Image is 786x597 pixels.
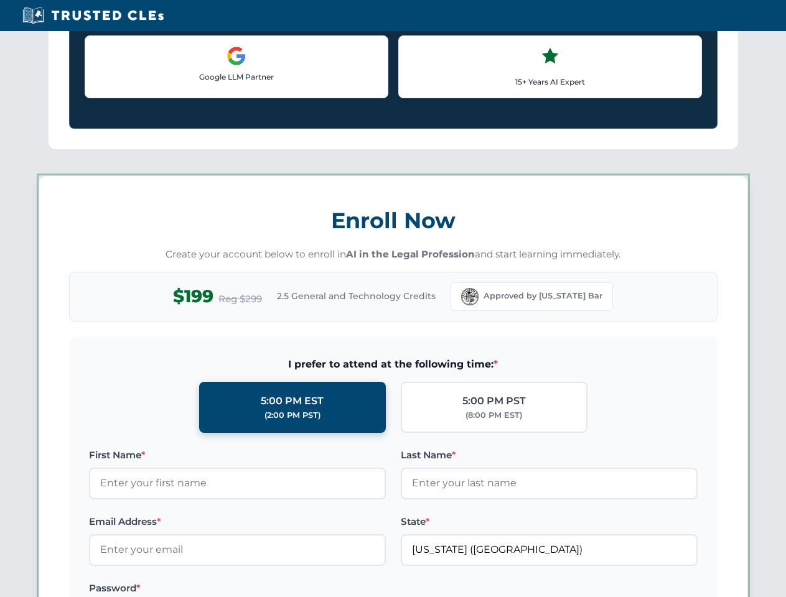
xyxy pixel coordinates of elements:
img: Florida Bar [461,288,479,305]
span: Reg $299 [218,292,262,307]
div: 5:00 PM EST [261,393,324,409]
div: (2:00 PM PST) [264,409,320,422]
label: State [401,514,698,529]
img: Google [227,46,246,66]
p: Create your account below to enroll in and start learning immediately. [69,248,718,262]
input: Enter your last name [401,468,698,499]
h3: Enroll Now [69,201,718,240]
span: I prefer to attend at the following time: [89,356,698,373]
label: First Name [89,448,386,463]
input: Enter your email [89,534,386,565]
span: 2.5 General and Technology Credits [277,289,436,303]
input: Florida (FL) [401,534,698,565]
div: 5:00 PM PST [462,393,526,409]
strong: AI in the Legal Profession [346,248,475,260]
label: Email Address [89,514,386,529]
p: 15+ Years AI Expert [409,76,691,88]
p: Google LLM Partner [95,71,378,83]
span: $199 [173,282,213,310]
input: Enter your first name [89,468,386,499]
img: Trusted CLEs [19,6,167,25]
label: Last Name [401,448,698,463]
span: Approved by [US_STATE] Bar [484,290,602,302]
div: (8:00 PM EST) [466,409,522,422]
label: Password [89,581,386,596]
